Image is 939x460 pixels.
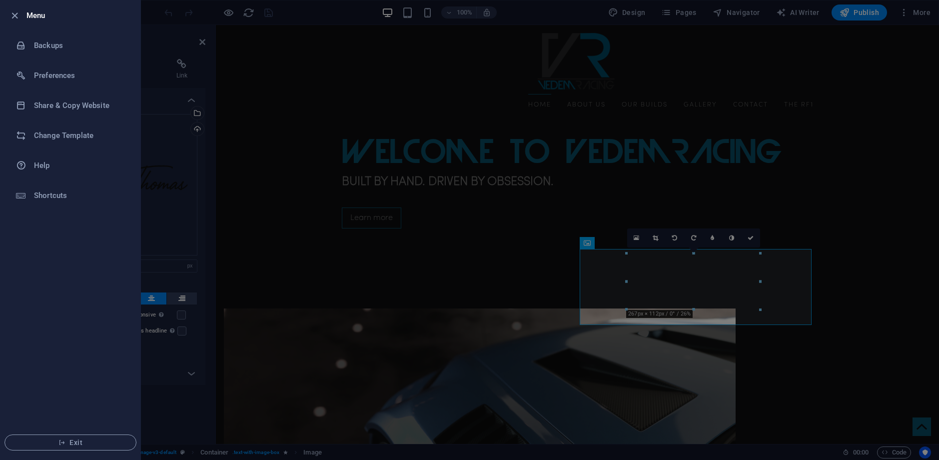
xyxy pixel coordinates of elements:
h6: Change Template [34,129,126,141]
h6: Backups [34,39,126,51]
h6: Share & Copy Website [34,99,126,111]
h6: Menu [26,9,132,21]
span: Exit [13,438,128,446]
h6: Preferences [34,69,126,81]
button: Exit [4,434,136,450]
h6: Help [34,159,126,171]
h6: Shortcuts [34,189,126,201]
a: Help [0,150,140,180]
